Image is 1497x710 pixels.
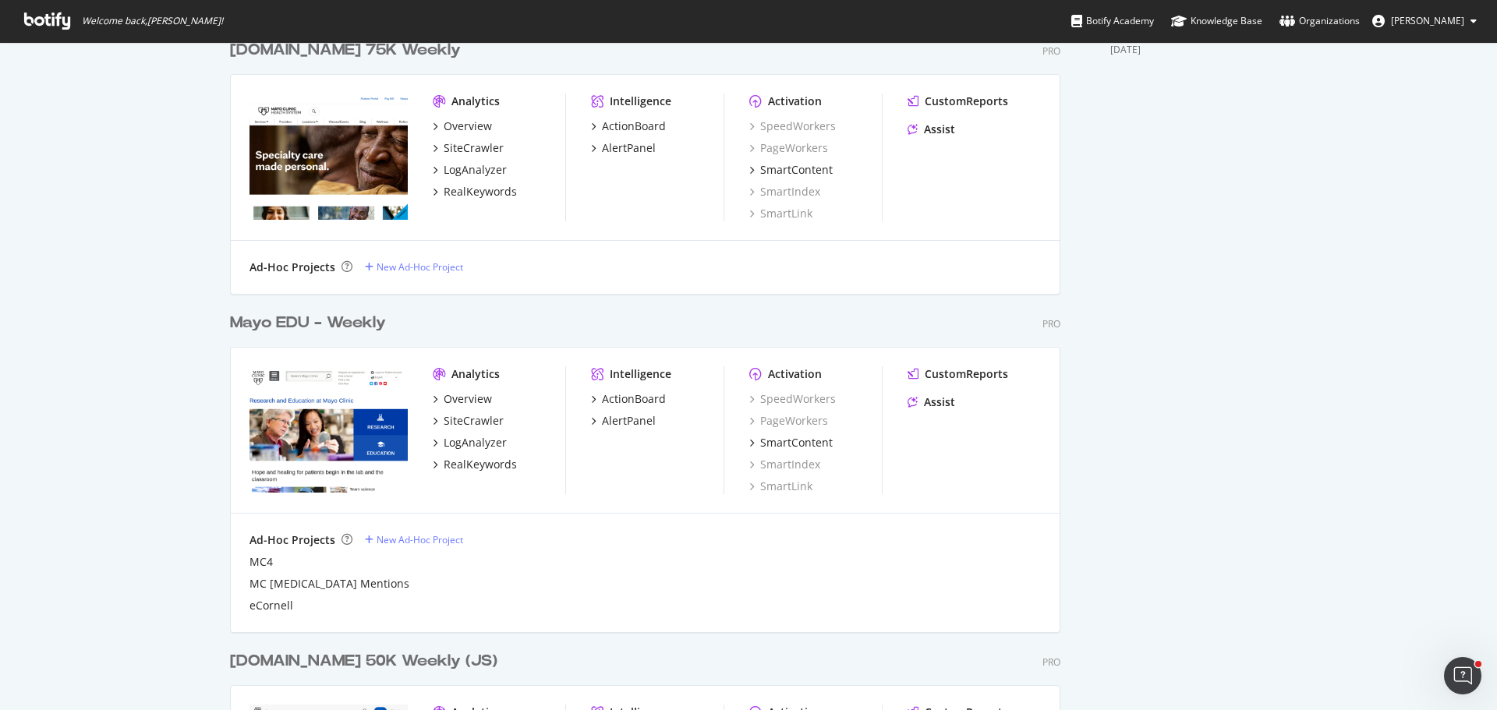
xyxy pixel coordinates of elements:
div: [DATE] [1110,43,1267,57]
div: Intelligence [610,94,671,109]
div: SiteCrawler [444,413,504,429]
a: SmartLink [749,206,812,221]
a: SmartLink [749,479,812,494]
a: SmartIndex [749,457,820,472]
div: LogAnalyzer [444,435,507,450]
a: RealKeywords [433,457,517,472]
div: Activation [768,366,822,382]
a: SiteCrawler [433,413,504,429]
div: ActionBoard [602,391,666,407]
div: SmartContent [760,162,833,178]
div: Ad-Hoc Projects [249,532,335,548]
a: AlertPanel [591,140,656,156]
img: mayo.edu [249,366,408,493]
a: [DOMAIN_NAME] 75K Weekly [230,39,467,62]
div: Mayo EDU - Weekly [230,312,386,334]
div: Overview [444,118,492,134]
img: mayoclinichealthsystem.org [249,94,408,220]
div: [DOMAIN_NAME] 50K Weekly (JS) [230,650,497,673]
a: New Ad-Hoc Project [365,533,463,546]
span: Welcome back, [PERSON_NAME] ! [82,15,223,27]
div: Ad-Hoc Projects [249,260,335,275]
a: MC [MEDICAL_DATA] Mentions [249,576,409,592]
a: SmartContent [749,162,833,178]
a: Mayo EDU - Weekly [230,312,392,334]
a: PageWorkers [749,140,828,156]
div: Pro [1042,44,1060,58]
div: RealKeywords [444,457,517,472]
div: Pro [1042,317,1060,330]
div: Organizations [1279,13,1360,29]
div: LogAnalyzer [444,162,507,178]
span: Joanne Brickles [1391,14,1464,27]
div: Activation [768,94,822,109]
button: [PERSON_NAME] [1360,9,1489,34]
div: ActionBoard [602,118,666,134]
a: LogAnalyzer [433,162,507,178]
div: AlertPanel [602,140,656,156]
div: SmartContent [760,435,833,450]
a: CustomReports [908,366,1008,382]
div: Analytics [451,94,500,109]
a: [DOMAIN_NAME] 50K Weekly (JS) [230,650,504,673]
div: AlertPanel [602,413,656,429]
div: [DOMAIN_NAME] 75K Weekly [230,39,461,62]
div: New Ad-Hoc Project [377,533,463,546]
a: AlertPanel [591,413,656,429]
a: SiteCrawler [433,140,504,156]
iframe: Intercom live chat [1444,657,1481,694]
a: CustomReports [908,94,1008,109]
a: PageWorkers [749,413,828,429]
div: Knowledge Base [1171,13,1262,29]
a: New Ad-Hoc Project [365,260,463,274]
div: Intelligence [610,366,671,382]
div: SiteCrawler [444,140,504,156]
a: Assist [908,122,955,137]
div: Pro [1042,655,1060,669]
div: Assist [924,122,955,137]
a: SmartContent [749,435,833,450]
div: CustomReports [925,366,1008,382]
a: SpeedWorkers [749,118,836,134]
div: New Ad-Hoc Project [377,260,463,274]
a: Overview [433,391,492,407]
a: SmartIndex [749,184,820,200]
div: CustomReports [925,94,1008,109]
a: SpeedWorkers [749,391,836,407]
div: Overview [444,391,492,407]
a: RealKeywords [433,184,517,200]
a: eCornell [249,598,293,613]
a: ActionBoard [591,391,666,407]
a: Assist [908,394,955,410]
a: MC4 [249,554,273,570]
a: Overview [433,118,492,134]
a: LogAnalyzer [433,435,507,450]
div: Analytics [451,366,500,382]
div: Assist [924,394,955,410]
div: RealKeywords [444,184,517,200]
a: ActionBoard [591,118,666,134]
div: Botify Academy [1071,13,1154,29]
